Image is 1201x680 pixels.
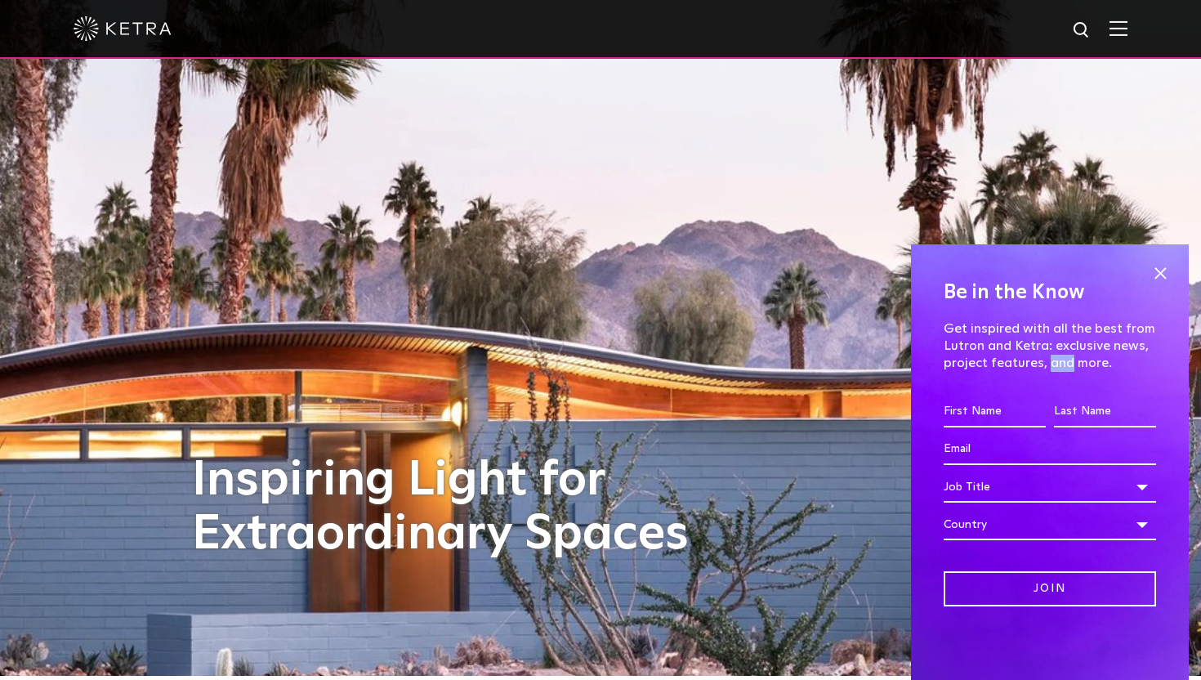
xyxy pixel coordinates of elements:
input: Last Name [1054,396,1156,427]
p: Get inspired with all the best from Lutron and Ketra: exclusive news, project features, and more. [944,320,1156,371]
div: Country [944,509,1156,540]
img: search icon [1072,20,1092,41]
h1: Inspiring Light for Extraordinary Spaces [192,454,723,561]
img: Hamburger%20Nav.svg [1109,20,1127,36]
div: Job Title [944,472,1156,503]
input: First Name [944,396,1046,427]
input: Join [944,571,1156,606]
input: Email [944,434,1156,465]
h4: Be in the Know [944,277,1156,308]
img: ketra-logo-2019-white [74,16,172,41]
